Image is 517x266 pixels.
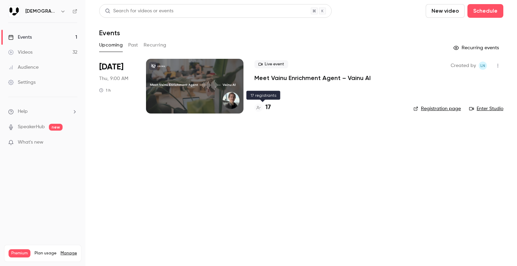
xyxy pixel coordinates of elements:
div: Videos [8,49,32,56]
button: Schedule [467,4,503,18]
h6: [DEMOGRAPHIC_DATA] [25,8,57,15]
h4: 17 [265,103,271,112]
li: help-dropdown-opener [8,108,77,115]
span: Help [18,108,28,115]
span: Plan usage [35,251,56,256]
iframe: Noticeable Trigger [69,139,77,146]
button: New video [426,4,465,18]
span: new [49,124,63,131]
button: Upcoming [99,40,123,51]
span: LN [480,62,485,70]
button: Past [128,40,138,51]
h1: Events [99,29,120,37]
button: Recurring events [450,42,503,53]
div: 1 h [99,88,111,93]
a: Enter Studio [469,105,503,112]
div: Search for videos or events [105,8,173,15]
a: 17 [254,103,271,112]
span: Live event [254,60,288,68]
span: Created by [451,62,476,70]
a: SpeakerHub [18,123,45,131]
div: Settings [8,79,36,86]
span: What's new [18,139,43,146]
span: Premium [9,249,30,257]
button: Recurring [144,40,167,51]
div: Events [8,34,32,41]
div: Audience [8,64,39,71]
span: [DATE] [99,62,123,72]
a: Meet Vainu Enrichment Agent – Vainu AI [254,74,371,82]
div: Aug 28 Thu, 9:00 AM (Europe/Helsinki) [99,59,135,114]
span: Thu, 9:00 AM [99,75,128,82]
a: Registration page [413,105,461,112]
span: Leena Närväinen [479,62,487,70]
img: Vainu [9,6,19,17]
a: Manage [61,251,77,256]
